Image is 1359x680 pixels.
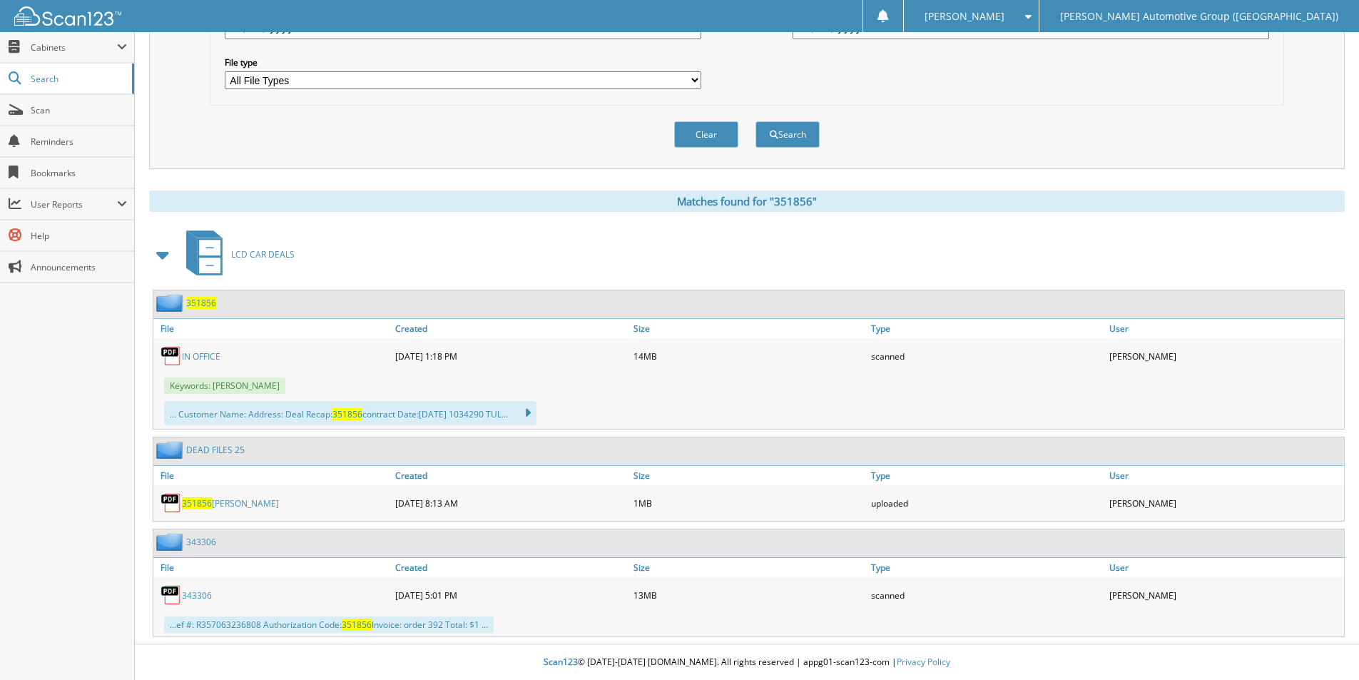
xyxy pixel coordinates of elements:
[867,581,1106,609] div: scanned
[1288,612,1359,680] iframe: Chat Widget
[31,104,127,116] span: Scan
[1106,558,1344,577] a: User
[153,558,392,577] a: File
[342,619,372,631] span: 351856
[1106,489,1344,517] div: [PERSON_NAME]
[1106,466,1344,485] a: User
[231,248,295,260] span: LCD CAR DEALS
[31,73,125,85] span: Search
[182,589,212,602] a: 343306
[867,489,1106,517] div: uploaded
[1106,581,1344,609] div: [PERSON_NAME]
[182,350,220,362] a: IN OFFICE
[164,616,494,633] div: ...ef #: R357063236808 Authorization Code: Invoice: order 392 Total: $1 ...
[925,12,1004,21] span: [PERSON_NAME]
[392,466,630,485] a: Created
[392,342,630,370] div: [DATE] 1:18 PM
[135,645,1359,680] div: © [DATE]-[DATE] [DOMAIN_NAME]. All rights reserved | appg01-scan123-com |
[164,401,536,425] div: ... Customer Name: Address: Deal Recap: contract Date:[DATE] 1034290 TUL...
[156,294,186,312] img: folder2.png
[867,342,1106,370] div: scanned
[149,191,1345,212] div: Matches found for "351856"
[674,121,738,148] button: Clear
[14,6,121,26] img: scan123-logo-white.svg
[755,121,820,148] button: Search
[392,558,630,577] a: Created
[630,581,868,609] div: 13MB
[392,319,630,338] a: Created
[186,536,216,548] a: 343306
[1060,12,1338,21] span: [PERSON_NAME] Automotive Group ([GEOGRAPHIC_DATA])
[31,167,127,179] span: Bookmarks
[225,56,701,68] label: File type
[897,656,950,668] a: Privacy Policy
[31,198,117,210] span: User Reports
[630,558,868,577] a: Size
[161,345,182,367] img: PDF.png
[31,230,127,242] span: Help
[332,408,362,420] span: 351856
[161,492,182,514] img: PDF.png
[153,466,392,485] a: File
[178,226,295,283] a: LCD CAR DEALS
[182,497,212,509] span: 351856
[392,581,630,609] div: [DATE] 5:01 PM
[544,656,578,668] span: Scan123
[182,497,279,509] a: 351856[PERSON_NAME]
[1106,319,1344,338] a: User
[1106,342,1344,370] div: [PERSON_NAME]
[153,319,392,338] a: File
[31,136,127,148] span: Reminders
[392,489,630,517] div: [DATE] 8:13 AM
[630,466,868,485] a: Size
[867,558,1106,577] a: Type
[630,489,868,517] div: 1MB
[867,466,1106,485] a: Type
[630,342,868,370] div: 14MB
[164,377,285,394] span: Keywords: [PERSON_NAME]
[156,533,186,551] img: folder2.png
[156,441,186,459] img: folder2.png
[867,319,1106,338] a: Type
[31,261,127,273] span: Announcements
[161,584,182,606] img: PDF.png
[186,297,216,309] a: 351856
[31,41,117,54] span: Cabinets
[186,444,245,456] a: DEAD FILES 25
[630,319,868,338] a: Size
